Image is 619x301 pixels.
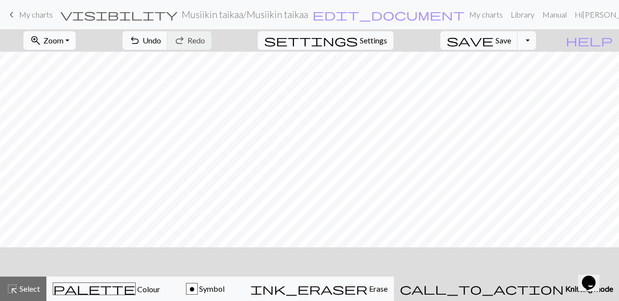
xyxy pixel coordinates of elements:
a: Manual [538,5,571,24]
span: Symbol [198,284,225,293]
span: undo [129,34,141,47]
a: My charts [465,5,507,24]
span: Colour [136,284,160,294]
a: Library [507,5,538,24]
button: o Symbol [166,277,244,301]
span: Zoom [43,36,63,45]
span: Select [18,284,40,293]
button: Colour [46,277,166,301]
span: zoom_in [30,34,41,47]
div: o [186,283,197,295]
span: settings [264,34,358,47]
span: palette [53,282,135,296]
span: Settings [360,35,387,46]
h2: Musiikin taikaa / Musiikin taikaa [182,9,308,20]
span: save [447,34,494,47]
span: ink_eraser [250,282,368,296]
span: help [566,34,613,47]
span: Knitting mode [564,284,613,293]
button: SettingsSettings [258,31,393,50]
button: Knitting mode [394,277,619,301]
span: Save [495,36,511,45]
button: Save [440,31,518,50]
i: Settings [264,35,358,46]
a: My charts [6,6,53,23]
span: highlight_alt [6,282,18,296]
span: edit_document [312,8,465,21]
iframe: chat widget [578,262,609,291]
button: Undo [123,31,168,50]
span: Erase [368,284,388,293]
span: My charts [19,10,53,19]
button: Zoom [23,31,76,50]
span: visibility [61,8,178,21]
span: call_to_action [400,282,564,296]
button: Erase [244,277,394,301]
span: keyboard_arrow_left [6,8,18,21]
span: Undo [143,36,161,45]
